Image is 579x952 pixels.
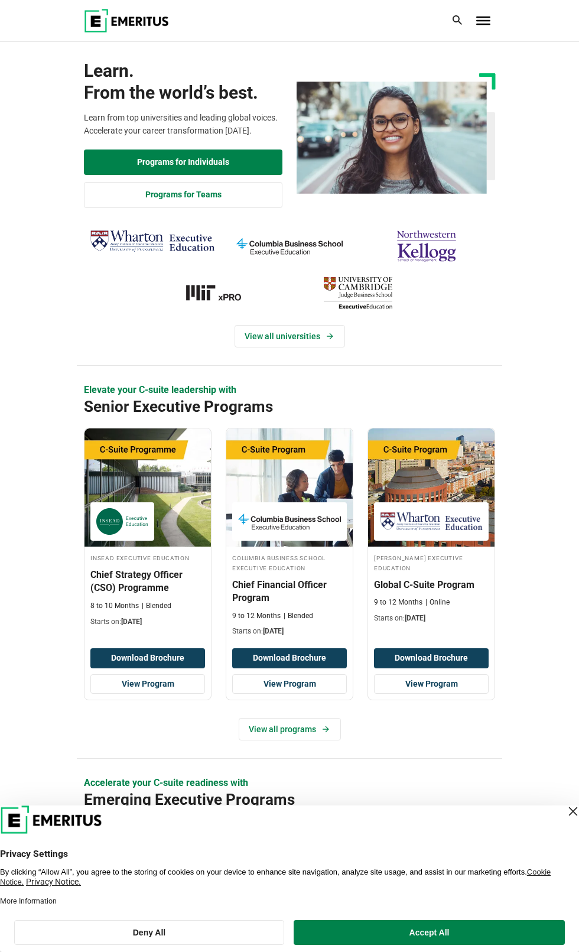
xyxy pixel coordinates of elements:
p: 9 to 12 Months [374,597,422,607]
h1: Learn. [84,60,282,104]
p: Blended [284,611,313,621]
img: MIT xPRO [158,272,284,313]
p: 8 to 10 Months [90,601,139,611]
p: Blended [142,601,171,611]
button: Toggle Menu [476,17,490,25]
img: Wharton Executive Education [380,508,483,535]
p: Learn from top universities and leading global voices. Accelerate your career transformation [DATE]. [84,111,282,138]
button: Download Brochure [374,648,489,668]
h4: Columbia Business School Executive Education [232,553,347,573]
img: Learn from the world's best [297,82,487,194]
h2: Emerging Executive Programs [84,790,454,810]
img: Chief Strategy Officer (CSO) Programme | Online Leadership Course [84,428,211,547]
p: Elevate your C-suite leadership with [84,384,495,397]
img: Wharton Executive Education [90,226,215,256]
button: Download Brochure [232,648,347,668]
p: Accelerate your C-suite readiness with [84,776,495,789]
h2: Senior Executive Programs [84,397,454,417]
p: Starts on: [232,626,347,636]
h4: INSEAD Executive Education [90,553,205,563]
span: From the world’s best. [84,82,282,104]
a: Explore for Business [84,182,282,208]
a: Finance Course by Columbia Business School Executive Education - December 8, 2025 Columbia Busine... [226,428,353,642]
a: View Program [232,674,347,694]
img: Global C-Suite Program | Online Leadership Course [368,428,495,547]
img: columbia-business-school [227,226,352,267]
a: Leadership Course by INSEAD Executive Education - October 14, 2025 INSEAD Executive Education INS... [84,428,211,632]
a: MIT-xPRO [158,272,284,313]
h3: Chief Financial Officer Program [232,579,347,605]
button: Download Brochure [90,648,205,668]
img: INSEAD Executive Education [96,508,148,535]
h3: Global C-Suite Program [374,579,489,592]
p: Starts on: [374,613,489,623]
a: View all programs [239,718,341,740]
p: Online [425,597,450,607]
span: [DATE] [263,627,284,635]
a: View Program [374,674,489,694]
img: Chief Financial Officer Program | Online Finance Course [226,428,353,547]
img: northwestern-kellogg [364,226,489,267]
a: View Program [90,674,205,694]
a: View Universities [235,325,345,347]
a: Explore Programs [84,150,282,176]
p: 9 to 12 Months [232,611,281,621]
img: cambridge-judge-business-school [295,272,421,313]
span: [DATE] [405,614,425,622]
img: Columbia Business School Executive Education [238,508,341,535]
a: Leadership Course by Wharton Executive Education - December 17, 2025 Wharton Executive Education ... [368,428,495,629]
p: Starts on: [90,617,205,627]
span: [DATE] [121,618,142,626]
h3: Chief Strategy Officer (CSO) Programme [90,568,205,595]
h4: [PERSON_NAME] Executive Education [374,553,489,573]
